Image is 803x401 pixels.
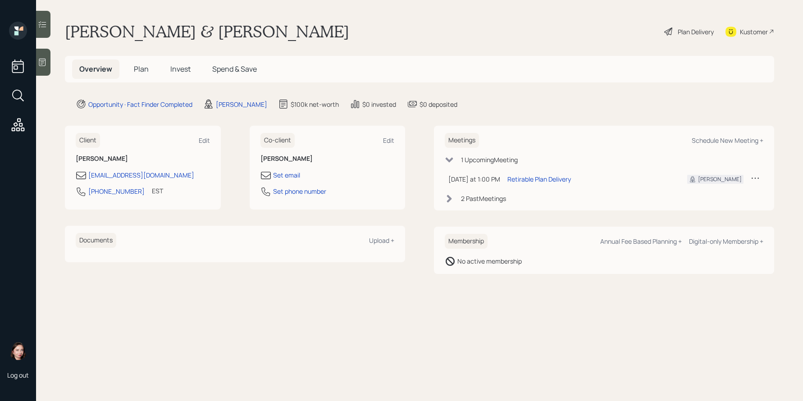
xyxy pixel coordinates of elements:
[740,27,768,36] div: Kustomer
[212,64,257,74] span: Spend & Save
[507,174,571,184] div: Retirable Plan Delivery
[65,22,349,41] h1: [PERSON_NAME] & [PERSON_NAME]
[76,155,210,163] h6: [PERSON_NAME]
[152,186,163,196] div: EST
[260,133,295,148] h6: Co-client
[199,136,210,145] div: Edit
[76,133,100,148] h6: Client
[216,100,267,109] div: [PERSON_NAME]
[383,136,394,145] div: Edit
[461,194,506,203] div: 2 Past Meeting s
[600,237,682,246] div: Annual Fee Based Planning +
[273,170,300,180] div: Set email
[445,234,488,249] h6: Membership
[445,133,479,148] h6: Meetings
[88,100,192,109] div: Opportunity · Fact Finder Completed
[291,100,339,109] div: $100k net-worth
[448,174,500,184] div: [DATE] at 1:00 PM
[369,236,394,245] div: Upload +
[692,136,763,145] div: Schedule New Meeting +
[678,27,714,36] div: Plan Delivery
[76,233,116,248] h6: Documents
[461,155,518,164] div: 1 Upcoming Meeting
[260,155,395,163] h6: [PERSON_NAME]
[457,256,522,266] div: No active membership
[88,170,194,180] div: [EMAIL_ADDRESS][DOMAIN_NAME]
[698,175,742,183] div: [PERSON_NAME]
[170,64,191,74] span: Invest
[79,64,112,74] span: Overview
[134,64,149,74] span: Plan
[362,100,396,109] div: $0 invested
[7,371,29,379] div: Log out
[88,187,145,196] div: [PHONE_NUMBER]
[9,342,27,360] img: aleksandra-headshot.png
[273,187,326,196] div: Set phone number
[420,100,457,109] div: $0 deposited
[689,237,763,246] div: Digital-only Membership +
